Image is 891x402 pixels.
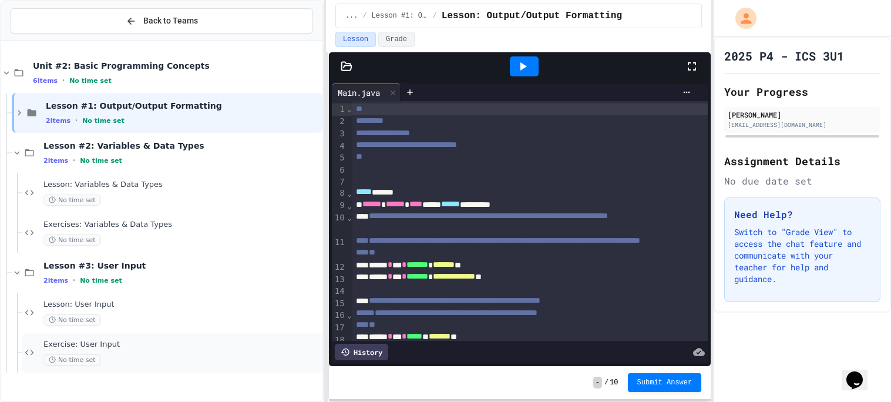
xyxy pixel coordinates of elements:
div: 4 [332,140,347,153]
span: Back to Teams [143,15,198,27]
iframe: chat widget [842,355,879,390]
span: Fold line [347,201,352,210]
span: Unit #2: Basic Programming Concepts [33,61,320,71]
span: Lesson: Output/Output Formatting [442,9,622,23]
div: 2 [332,116,347,128]
span: / [362,11,367,21]
span: / [604,378,608,387]
div: 9 [332,200,347,212]
span: Fold line [347,104,352,113]
div: 8 [332,187,347,200]
span: Exercises: Variables & Data Types [43,220,320,230]
div: 12 [332,262,347,274]
span: Lesson #1: Output/Output Formatting [46,101,320,111]
span: Lesson #3: User Input [43,260,320,271]
span: No time set [69,77,112,85]
div: [PERSON_NAME] [728,109,877,120]
h2: Assignment Details [724,153,880,169]
span: Fold line [347,189,352,198]
span: ... [345,11,358,21]
div: 10 [332,212,347,237]
h1: 2025 P4 - ICS 3U1 [724,48,844,64]
span: • [75,116,78,125]
span: Lesson #1: Output/Output Formatting [372,11,428,21]
div: 15 [332,298,347,310]
div: 13 [332,274,347,286]
h3: Need Help? [734,207,870,222]
div: 16 [332,310,347,322]
div: My Account [723,5,759,32]
span: Lesson #2: Variables & Data Types [43,140,320,151]
span: 2 items [43,157,68,165]
div: 11 [332,237,347,262]
span: No time set [43,354,101,366]
span: Fold line [347,213,352,222]
span: 2 items [43,277,68,284]
div: [EMAIL_ADDRESS][DOMAIN_NAME] [728,120,877,129]
button: Grade [378,32,415,47]
div: 1 [332,103,347,116]
span: No time set [43,314,101,326]
span: / [433,11,437,21]
div: Main.java [332,83,401,101]
span: - [593,377,602,388]
span: No time set [43,235,101,246]
span: • [73,156,75,165]
button: Lesson [335,32,376,47]
div: 14 [332,286,347,298]
span: 2 items [46,117,70,125]
button: Submit Answer [628,373,702,392]
span: 6 items [33,77,58,85]
span: 10 [610,378,618,387]
span: No time set [43,195,101,206]
div: Main.java [332,86,386,99]
span: • [73,276,75,285]
span: Lesson: Variables & Data Types [43,180,320,190]
span: Exercise: User Input [43,340,320,350]
div: 18 [332,334,347,347]
div: 6 [332,165,347,176]
span: No time set [82,117,125,125]
span: Fold line [347,310,352,320]
button: Back to Teams [11,8,313,33]
div: History [335,344,388,360]
div: 5 [332,152,347,165]
div: No due date set [724,174,880,188]
span: No time set [80,157,122,165]
div: 7 [332,176,347,188]
h2: Your Progress [724,83,880,100]
span: • [62,76,65,85]
span: Lesson: User Input [43,300,320,310]
p: Switch to "Grade View" to access the chat feature and communicate with your teacher for help and ... [734,226,870,285]
span: No time set [80,277,122,284]
div: 17 [332,322,347,334]
div: 3 [332,128,347,140]
span: Submit Answer [637,378,692,387]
